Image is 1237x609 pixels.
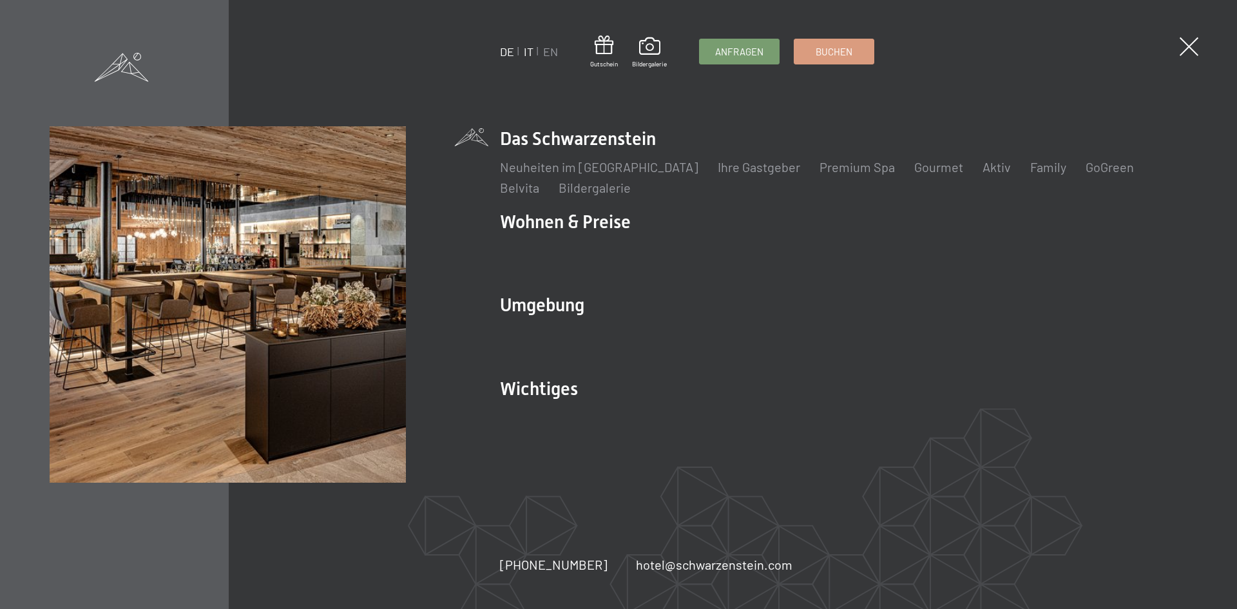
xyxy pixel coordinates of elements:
a: Bildergalerie [559,180,631,195]
a: DE [500,44,514,59]
a: EN [543,44,558,59]
a: Ihre Gastgeber [718,159,800,175]
a: hotel@schwarzenstein.com [636,556,792,574]
a: Aktiv [983,159,1011,175]
span: [PHONE_NUMBER] [500,557,608,572]
a: Premium Spa [820,159,895,175]
span: Anfragen [715,45,763,59]
span: Buchen [816,45,852,59]
a: Gutschein [590,35,618,68]
a: IT [524,44,533,59]
span: Gutschein [590,59,618,68]
span: Bildergalerie [632,59,667,68]
a: [PHONE_NUMBER] [500,556,608,574]
a: Bildergalerie [632,37,667,68]
a: Gourmet [914,159,963,175]
a: Family [1030,159,1066,175]
a: Buchen [794,39,874,64]
a: Anfragen [700,39,779,64]
a: GoGreen [1086,159,1134,175]
a: Belvita [500,180,539,195]
a: Neuheiten im [GEOGRAPHIC_DATA] [500,159,698,175]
